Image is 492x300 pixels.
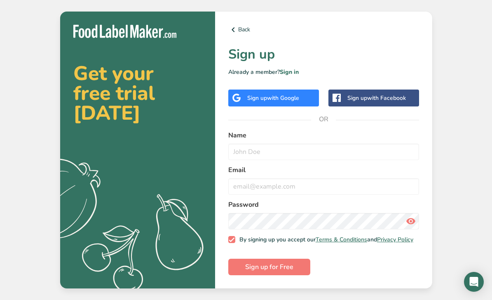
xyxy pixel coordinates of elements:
[235,236,413,243] span: By signing up you accept our and
[347,94,406,102] div: Sign up
[464,272,484,292] div: Open Intercom Messenger
[228,25,419,35] a: Back
[228,259,310,275] button: Sign up for Free
[228,165,419,175] label: Email
[280,68,299,76] a: Sign in
[228,178,419,195] input: email@example.com
[228,45,419,64] h1: Sign up
[367,94,406,102] span: with Facebook
[267,94,299,102] span: with Google
[73,25,176,38] img: Food Label Maker
[228,200,419,210] label: Password
[377,236,413,243] a: Privacy Policy
[311,107,336,132] span: OR
[228,144,419,160] input: John Doe
[316,236,367,243] a: Terms & Conditions
[245,262,293,272] span: Sign up for Free
[247,94,299,102] div: Sign up
[73,64,202,123] h2: Get your free trial [DATE]
[228,68,419,76] p: Already a member?
[228,130,419,140] label: Name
